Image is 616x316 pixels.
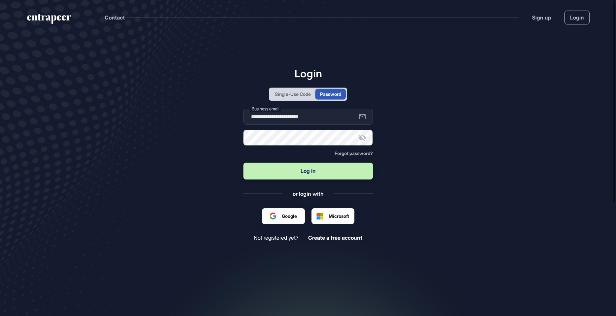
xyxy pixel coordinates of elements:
a: Login [564,11,590,24]
a: entrapeer-logo [26,14,72,26]
button: Contact [105,13,125,22]
a: Create a free account [308,235,362,241]
div: or login with [293,190,324,197]
span: Forgot password? [335,150,373,156]
span: Microsoft [329,213,349,219]
label: Business email [250,105,281,112]
a: Forgot password? [335,151,373,156]
a: Sign up [532,14,551,21]
button: Log in [243,163,373,179]
h1: Login [243,67,373,80]
div: Single-Use Code [275,91,311,98]
div: Password [320,91,341,98]
span: Not registered yet? [254,235,298,241]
